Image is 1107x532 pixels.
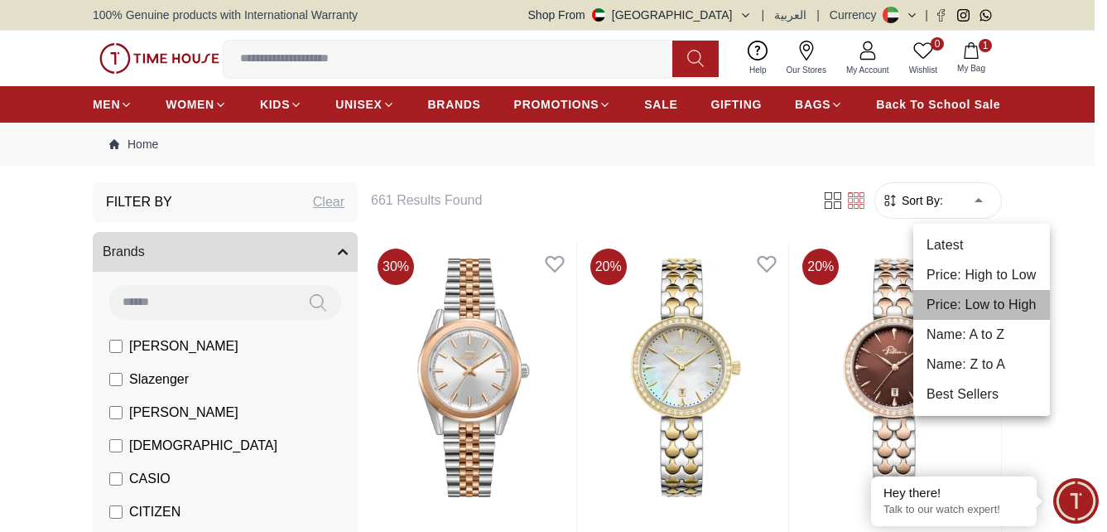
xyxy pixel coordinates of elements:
li: Name: Z to A [913,350,1050,380]
p: Talk to our watch expert! [883,503,1024,517]
div: Chat Widget [1053,478,1099,524]
li: Price: Low to High [913,290,1050,320]
li: Name: A to Z [913,320,1050,350]
li: Best Sellers [913,380,1050,409]
li: Latest [913,230,1050,260]
li: Price: High to Low [913,260,1050,290]
div: Hey there! [883,485,1024,501]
